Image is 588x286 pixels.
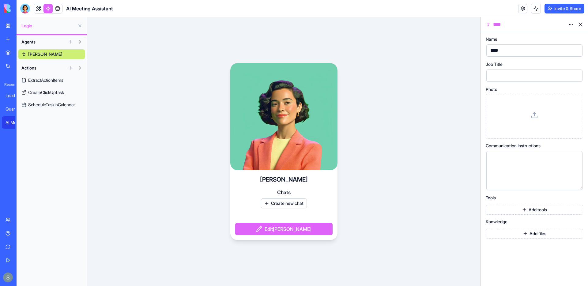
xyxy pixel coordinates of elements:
[486,229,583,239] button: Add files
[28,102,75,108] span: ScheduleTaskInCalendar
[260,175,308,184] h4: [PERSON_NAME]
[6,92,23,99] div: Lead Enrichment Pro
[18,63,65,73] button: Actions
[18,49,85,59] a: [PERSON_NAME]
[18,75,85,85] a: ExtractActionItems
[21,23,75,29] span: Logic
[18,100,85,110] a: ScheduleTaskInCalendar
[545,4,584,13] button: Invite & Share
[261,198,307,208] button: Create new chat
[4,4,42,13] img: logo
[486,37,497,41] span: Name
[235,223,333,235] button: Edit[PERSON_NAME]
[3,273,13,282] img: ACg8ocKnDTHbS00rqwWSHQfXf8ia04QnQtz5EDX_Ef5UNrjqV-k=s96-c
[486,62,503,66] span: Job Title
[18,88,85,97] a: CreateClickUpTask
[2,116,26,129] a: AI Meeting Assistant
[28,89,64,96] span: CreateClickUpTask
[2,82,15,87] span: Recent
[21,39,36,45] span: Agents
[2,89,26,102] a: Lead Enrichment Pro
[21,65,36,71] span: Actions
[486,205,583,215] button: Add tools
[486,220,507,224] span: Knowledge
[6,106,23,112] div: Quantum Portfolio
[18,37,65,47] button: Agents
[486,144,541,148] span: Communication Instructions
[66,5,113,12] span: AI Meeting Assistant
[277,189,291,196] span: Chats
[2,103,26,115] a: Quantum Portfolio
[6,119,23,126] div: AI Meeting Assistant
[486,196,496,200] span: Tools
[486,87,497,92] span: Photo
[28,77,63,83] span: ExtractActionItems
[28,51,62,57] span: [PERSON_NAME]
